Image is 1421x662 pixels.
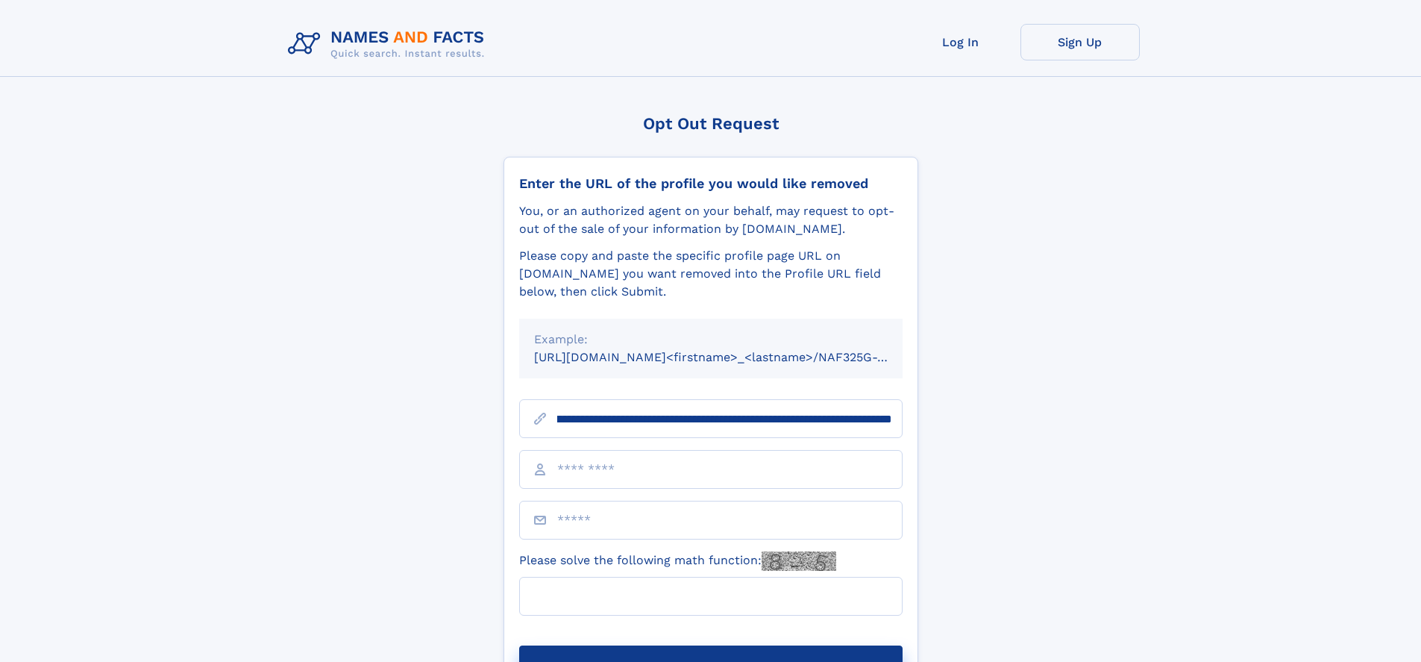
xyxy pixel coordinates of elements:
[534,350,931,364] small: [URL][DOMAIN_NAME]<firstname>_<lastname>/NAF325G-xxxxxxxx
[519,175,903,192] div: Enter the URL of the profile you would like removed
[534,331,888,349] div: Example:
[504,114,918,133] div: Opt Out Request
[519,552,836,571] label: Please solve the following math function:
[519,247,903,301] div: Please copy and paste the specific profile page URL on [DOMAIN_NAME] you want removed into the Pr...
[519,202,903,238] div: You, or an authorized agent on your behalf, may request to opt-out of the sale of your informatio...
[1020,24,1140,60] a: Sign Up
[282,24,497,64] img: Logo Names and Facts
[901,24,1020,60] a: Log In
